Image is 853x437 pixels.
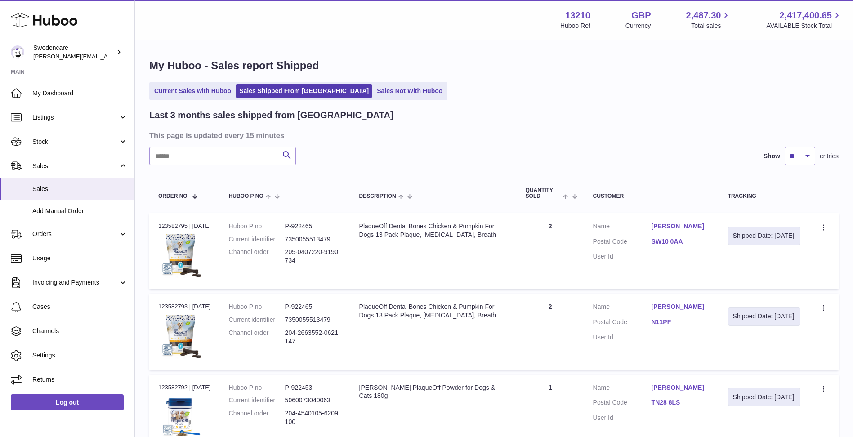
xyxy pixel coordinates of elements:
div: Tracking [728,193,800,199]
h3: This page is updated every 15 minutes [149,130,836,140]
a: TN28 8LS [652,398,710,407]
dd: 7350055513479 [285,316,341,324]
dt: User Id [593,252,652,261]
span: Huboo P no [229,193,263,199]
span: Add Manual Order [32,207,128,215]
span: Sales [32,162,118,170]
dd: 5060073040063 [285,396,341,405]
span: Stock [32,138,118,146]
dt: Current identifier [229,396,285,405]
dt: Postal Code [593,318,652,329]
span: My Dashboard [32,89,128,98]
dt: Name [593,303,652,313]
dd: P-922453 [285,383,341,392]
a: 2,417,400.65 AVAILABLE Stock Total [766,9,842,30]
span: 2,487.30 [686,9,721,22]
span: Returns [32,375,128,384]
a: N11PF [652,318,710,326]
dt: Channel order [229,248,285,265]
dt: Name [593,222,652,233]
dt: User Id [593,333,652,342]
dt: Huboo P no [229,383,285,392]
td: 2 [517,213,584,289]
a: 2,487.30 Total sales [686,9,732,30]
div: PlaqueOff Dental Bones Chicken & Pumpkin For Dogs 13 Pack Plaque, [MEDICAL_DATA], Breath [359,303,508,320]
dd: 7350055513479 [285,235,341,244]
span: Order No [158,193,188,199]
a: [PERSON_NAME] [652,303,710,311]
div: Currency [625,22,651,30]
div: Customer [593,193,710,199]
dt: User Id [593,414,652,422]
dt: Postal Code [593,237,652,248]
span: Settings [32,351,128,360]
div: Swedencare [33,44,114,61]
dt: Current identifier [229,316,285,324]
img: daniel.corbridge@swedencare.co.uk [11,45,24,59]
dt: Huboo P no [229,303,285,311]
span: 2,417,400.65 [779,9,832,22]
strong: GBP [631,9,651,22]
h2: Last 3 months sales shipped from [GEOGRAPHIC_DATA] [149,109,393,121]
div: 123582792 | [DATE] [158,383,211,392]
span: Orders [32,230,118,238]
span: Description [359,193,396,199]
div: 123582793 | [DATE] [158,303,211,311]
span: Total sales [691,22,731,30]
dd: 204-2663552-0621147 [285,329,341,346]
a: Log out [11,394,124,410]
div: Shipped Date: [DATE] [733,232,795,240]
dt: Current identifier [229,235,285,244]
dt: Huboo P no [229,222,285,231]
span: Usage [32,254,128,263]
span: Cases [32,303,128,311]
a: SW10 0AA [652,237,710,246]
span: Listings [32,113,118,122]
div: [PERSON_NAME] PlaqueOff Powder for Dogs & Cats 180g [359,383,508,401]
a: Sales Shipped From [GEOGRAPHIC_DATA] [236,84,372,98]
span: AVAILABLE Stock Total [766,22,842,30]
img: $_57.JPG [158,233,203,278]
div: Shipped Date: [DATE] [733,312,795,321]
div: 123582795 | [DATE] [158,222,211,230]
span: entries [820,152,839,161]
dd: 204-4540105-6209100 [285,409,341,426]
span: Quantity Sold [526,187,561,199]
dd: 205-0407220-9190734 [285,248,341,265]
a: Sales Not With Huboo [374,84,446,98]
span: Channels [32,327,128,335]
span: Invoicing and Payments [32,278,118,287]
dt: Channel order [229,409,285,426]
a: Current Sales with Huboo [151,84,234,98]
td: 2 [517,294,584,370]
dt: Channel order [229,329,285,346]
dt: Postal Code [593,398,652,409]
span: Sales [32,185,128,193]
div: Shipped Date: [DATE] [733,393,795,401]
div: PlaqueOff Dental Bones Chicken & Pumpkin For Dogs 13 Pack Plaque, [MEDICAL_DATA], Breath [359,222,508,239]
label: Show [764,152,780,161]
dd: P-922465 [285,303,341,311]
div: Huboo Ref [560,22,590,30]
a: [PERSON_NAME] [652,383,710,392]
span: [PERSON_NAME][EMAIL_ADDRESS][PERSON_NAME][DOMAIN_NAME] [33,53,228,60]
dd: P-922465 [285,222,341,231]
img: $_57.JPG [158,314,203,359]
dt: Name [593,383,652,394]
a: [PERSON_NAME] [652,222,710,231]
h1: My Huboo - Sales report Shipped [149,58,839,73]
strong: 13210 [565,9,590,22]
